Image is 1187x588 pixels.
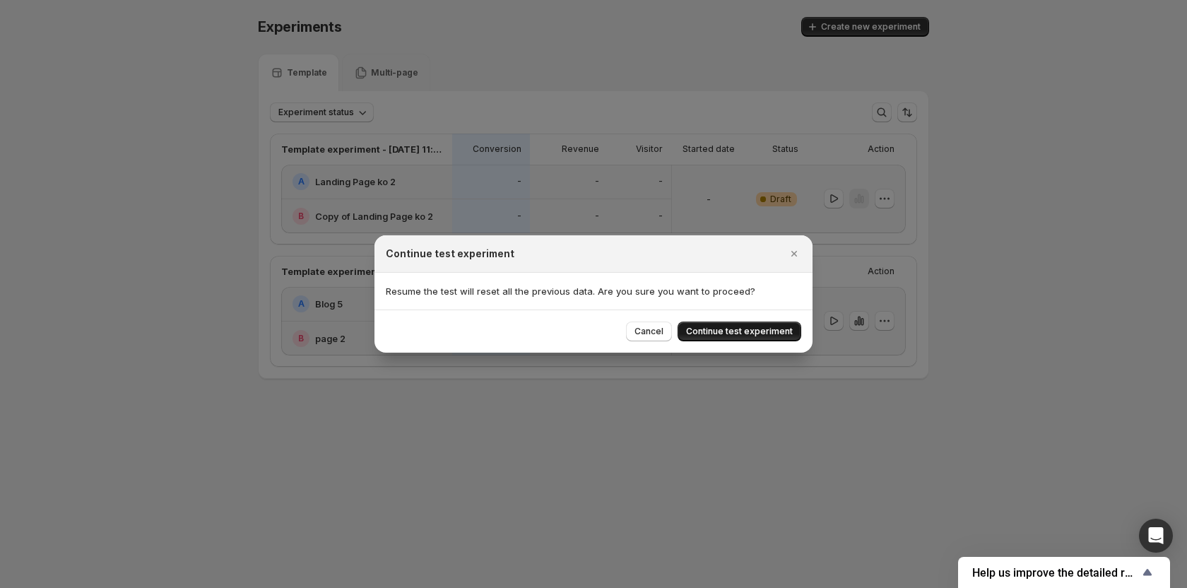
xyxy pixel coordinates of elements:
button: Show survey - Help us improve the detailed report for A/B campaigns [972,564,1156,581]
span: Cancel [634,326,663,337]
button: Cancel [626,322,672,341]
span: Help us improve the detailed report for A/B campaigns [972,566,1139,580]
button: Continue test experiment [678,322,801,341]
span: Continue test experiment [686,326,793,337]
h2: Continue test experiment [386,247,514,261]
button: Close [784,244,804,264]
p: Resume the test will reset all the previous data. Are you sure you want to proceed? [386,284,801,298]
div: Open Intercom Messenger [1139,519,1173,553]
